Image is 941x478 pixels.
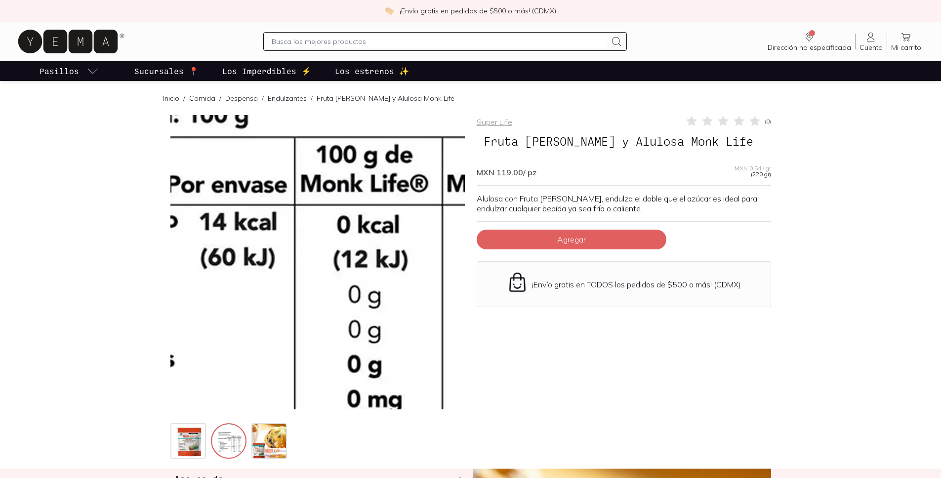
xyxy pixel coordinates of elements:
span: MXN 0.54 / gr [735,165,771,171]
input: Busca los mejores productos [272,36,607,47]
span: ( 0 ) [765,119,771,124]
span: Mi carrito [891,43,921,52]
span: / [258,93,268,103]
span: / [179,93,189,103]
p: ¡Envío gratis en pedidos de $500 o más! (CDMX) [400,6,556,16]
p: Alulosa con Fruta [PERSON_NAME], endulza el doble que el azúcar es ideal para endulzar cualquier ... [477,194,771,213]
a: Mi carrito [887,31,925,52]
a: pasillo-todos-link [38,61,101,81]
button: Agregar [477,230,666,249]
span: / [307,93,317,103]
span: MXN 119.00 / pz [477,167,536,177]
a: Endulzantes [268,94,307,103]
span: Agregar [557,235,586,244]
a: Sucursales 📍 [132,61,201,81]
a: Despensa [225,94,258,103]
span: Cuenta [859,43,883,52]
a: Super Life [477,117,512,127]
a: Comida [189,94,215,103]
a: Inicio [163,94,179,103]
a: Dirección no especificada [764,31,855,52]
p: Los estrenos ✨ [335,65,409,77]
img: check [385,6,394,15]
a: Cuenta [856,31,887,52]
p: ¡Envío gratis en TODOS los pedidos de $500 o más! (CDMX) [532,279,741,289]
span: / [215,93,225,103]
p: Fruta [PERSON_NAME] y Alulosa Monk Life [317,93,454,103]
p: Pasillos [40,65,79,77]
img: 33617-fruta-del-monje-y-alulosa-monk-life-super-life-ambiental_c44f4c5c-7ce7-4c91-9a75-11707f1a28... [252,424,288,460]
p: Los Imperdibles ⚡️ [222,65,311,77]
img: 119_d5b2429d-7a7c-4475-b77a-4383bc2cbfad=fwebp-q70-w256 [212,424,247,460]
a: Los Imperdibles ⚡️ [220,61,313,81]
img: 118_9532bafd-52fd-4f4f-bb24-8068bce375de=fwebp-q70-w256 [171,424,207,460]
span: Fruta [PERSON_NAME] y Alulosa Monk Life [477,132,760,151]
p: Sucursales 📍 [134,65,199,77]
span: (220 gr) [751,171,771,177]
span: Dirección no especificada [768,43,851,52]
a: Los estrenos ✨ [333,61,411,81]
img: Envío [507,272,528,293]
